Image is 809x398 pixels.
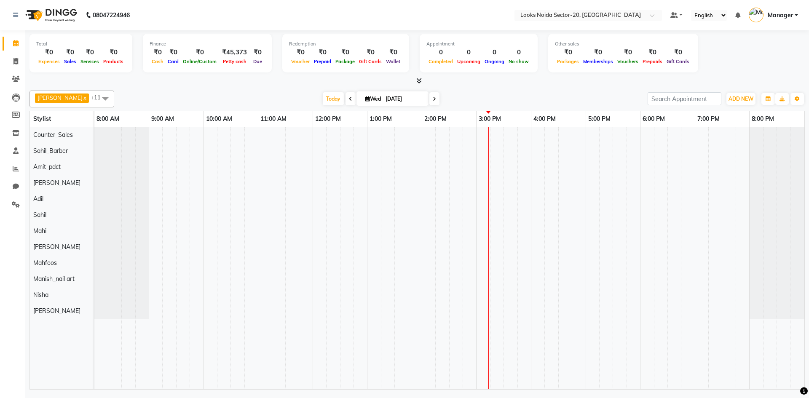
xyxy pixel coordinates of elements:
[33,163,61,171] span: Amit_pdct
[477,113,503,125] a: 3:00 PM
[357,59,384,64] span: Gift Cards
[426,40,531,48] div: Appointment
[181,48,219,57] div: ₹0
[289,59,312,64] span: Voucher
[333,48,357,57] div: ₹0
[289,40,402,48] div: Redemption
[422,113,449,125] a: 2:00 PM
[166,48,181,57] div: ₹0
[313,113,343,125] a: 12:00 PM
[62,48,78,57] div: ₹0
[555,40,691,48] div: Other sales
[150,48,166,57] div: ₹0
[455,48,482,57] div: 0
[166,59,181,64] span: Card
[33,291,48,299] span: Nisha
[615,59,640,64] span: Vouchers
[640,59,664,64] span: Prepaids
[181,59,219,64] span: Online/Custom
[91,94,107,101] span: +11
[482,59,506,64] span: Ongoing
[581,59,615,64] span: Memberships
[78,48,101,57] div: ₹0
[33,147,68,155] span: Sahil_Barber
[149,113,176,125] a: 9:00 AM
[750,113,776,125] a: 8:00 PM
[506,48,531,57] div: 0
[729,96,753,102] span: ADD NEW
[36,48,62,57] div: ₹0
[219,48,250,57] div: ₹45,373
[289,48,312,57] div: ₹0
[150,40,265,48] div: Finance
[363,96,383,102] span: Wed
[94,113,121,125] a: 8:00 AM
[640,48,664,57] div: ₹0
[664,59,691,64] span: Gift Cards
[101,48,126,57] div: ₹0
[33,275,75,283] span: Manish_nail art
[384,59,402,64] span: Wallet
[83,94,86,101] a: x
[749,8,763,22] img: Manager
[33,131,73,139] span: Counter_Sales
[531,113,558,125] a: 4:00 PM
[323,92,344,105] span: Today
[312,48,333,57] div: ₹0
[204,113,234,125] a: 10:00 AM
[367,113,394,125] a: 1:00 PM
[258,113,289,125] a: 11:00 AM
[383,93,425,105] input: 2025-09-03
[615,48,640,57] div: ₹0
[555,59,581,64] span: Packages
[695,113,722,125] a: 7:00 PM
[36,40,126,48] div: Total
[384,48,402,57] div: ₹0
[33,195,43,203] span: Adil
[101,59,126,64] span: Products
[664,48,691,57] div: ₹0
[33,259,57,267] span: Mahfoos
[36,59,62,64] span: Expenses
[33,115,51,123] span: Stylist
[33,211,46,219] span: Sahil
[586,113,613,125] a: 5:00 PM
[555,48,581,57] div: ₹0
[250,48,265,57] div: ₹0
[33,227,46,235] span: Mahi
[221,59,249,64] span: Petty cash
[93,3,130,27] b: 08047224946
[33,243,80,251] span: [PERSON_NAME]
[62,59,78,64] span: Sales
[581,48,615,57] div: ₹0
[21,3,79,27] img: logo
[426,59,455,64] span: Completed
[506,59,531,64] span: No show
[333,59,357,64] span: Package
[78,59,101,64] span: Services
[648,92,721,105] input: Search Appointment
[482,48,506,57] div: 0
[150,59,166,64] span: Cash
[38,94,83,101] span: [PERSON_NAME]
[251,59,264,64] span: Due
[640,113,667,125] a: 6:00 PM
[768,11,793,20] span: Manager
[312,59,333,64] span: Prepaid
[33,179,80,187] span: [PERSON_NAME]
[726,93,755,105] button: ADD NEW
[426,48,455,57] div: 0
[357,48,384,57] div: ₹0
[33,307,80,315] span: [PERSON_NAME]
[455,59,482,64] span: Upcoming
